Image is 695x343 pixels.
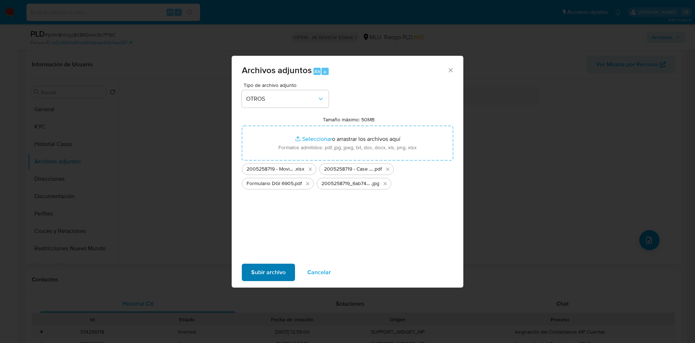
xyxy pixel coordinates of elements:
[246,95,317,103] span: OTROS
[324,68,326,75] span: a
[374,166,382,173] span: .pdf
[242,90,329,108] button: OTROS
[294,180,302,187] span: .pdf
[242,264,295,281] button: Subir archivo
[295,166,304,173] span: .xlsx
[321,180,371,187] span: 2005258719_6ab74028-e09b-4b48-b839-a8afedbc1fb6
[306,165,315,173] button: Eliminar 2005258719 - Movimientos.xlsx
[251,264,286,280] span: Subir archivo
[244,83,330,88] span: Tipo de archivo adjunto
[303,179,312,188] button: Eliminar Formulario DGI 6905.pdf
[298,264,340,281] button: Cancelar
[383,165,392,173] button: Eliminar 2005258719 - Case log.pdf
[307,264,331,280] span: Cancelar
[323,116,375,123] label: Tamaño máximo: 50MB
[371,180,379,187] span: .jpg
[247,180,294,187] span: Formulario DGI 6905
[314,68,320,75] span: Alt
[242,64,312,76] span: Archivos adjuntos
[381,179,389,188] button: Eliminar 2005258719_6ab74028-e09b-4b48-b839-a8afedbc1fb6.jpg
[324,166,374,173] span: 2005258719 - Case log
[242,160,453,189] ul: Archivos seleccionados
[447,67,454,73] button: Cerrar
[247,166,295,173] span: 2005258719 - Movimientos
